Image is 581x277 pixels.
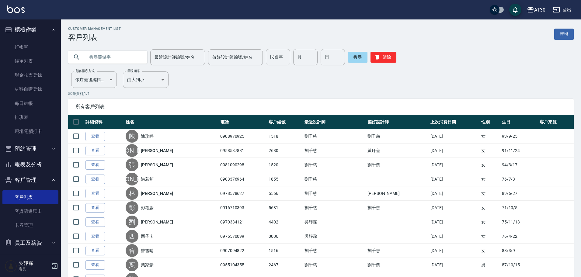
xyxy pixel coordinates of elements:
td: 女 [480,201,500,215]
button: save [509,4,521,16]
a: 查看 [85,146,105,155]
a: 客戶列表 [2,190,58,204]
th: 客戶編號 [267,115,303,129]
td: 女 [480,158,500,172]
a: 查看 [85,217,105,227]
button: 櫃檯作業 [2,22,58,38]
td: 吳靜霖 [303,229,366,244]
td: [DATE] [429,129,480,144]
div: 依序最後編輯時間 [71,71,117,88]
td: 94/3/17 [500,158,538,172]
a: 現金收支登錄 [2,68,58,82]
th: 客戶來源 [538,115,574,129]
td: 76/4/22 [500,229,538,244]
a: 查看 [85,232,105,241]
td: 女 [480,129,500,144]
img: Logo [7,5,25,13]
td: 劉千慈 [303,258,366,272]
td: 女 [480,244,500,258]
div: [PERSON_NAME] [126,144,138,157]
td: 劉千慈 [303,129,366,144]
td: 1516 [267,244,303,258]
th: 生日 [500,115,538,129]
td: 劉千慈 [303,244,366,258]
td: 0908970925 [219,129,267,144]
td: [DATE] [429,172,480,186]
td: 劉千慈 [303,158,366,172]
td: 5681 [267,201,303,215]
td: 0907094822 [219,244,267,258]
label: 顧客排序方式 [75,69,95,73]
td: 劉千慈 [366,244,429,258]
div: 張 [126,158,138,171]
td: 劉千慈 [366,258,429,272]
td: 0976570099 [219,229,267,244]
th: 上次消費日期 [429,115,480,129]
a: 曾雪晴 [141,248,154,254]
div: [PERSON_NAME] [126,173,138,185]
a: 現場電腦打卡 [2,124,58,138]
th: 偏好設計師 [366,115,429,129]
td: 男 [480,258,500,272]
button: 客戶管理 [2,172,58,188]
a: 卡券管理 [2,218,58,232]
td: [DATE] [429,158,480,172]
a: 客資篩選匯出 [2,204,58,218]
td: 女 [480,144,500,158]
a: 新增 [554,29,574,40]
button: 商品管理 [2,251,58,266]
span: 所有客戶列表 [75,104,566,110]
td: [DATE] [429,215,480,229]
h5: 吳靜霖 [19,260,50,266]
td: 1855 [267,172,303,186]
td: 93/9/25 [500,129,538,144]
a: [PERSON_NAME] [141,147,173,154]
a: 材料自購登錄 [2,82,58,96]
td: 女 [480,186,500,201]
td: 89/6/27 [500,186,538,201]
td: [PERSON_NAME] [366,186,429,201]
p: 50 筆資料, 1 / 1 [68,91,574,96]
td: 91/11/24 [500,144,538,158]
th: 詳細資料 [84,115,124,129]
a: 彭筱媛 [141,205,154,211]
button: 搜尋 [348,52,367,63]
td: 75/11/13 [500,215,538,229]
td: 1518 [267,129,303,144]
td: 0978578627 [219,186,267,201]
td: [DATE] [429,144,480,158]
button: 員工及薪資 [2,235,58,251]
td: 1520 [267,158,303,172]
td: 0970334121 [219,215,267,229]
img: Person [5,260,17,272]
td: 88/3/9 [500,244,538,258]
div: 由大到小 [123,71,169,88]
td: 劉千慈 [303,186,366,201]
a: 每日結帳 [2,96,58,110]
a: 查看 [85,160,105,170]
div: 西 [126,230,138,243]
td: 0903376964 [219,172,267,186]
h3: 客戶列表 [68,33,121,42]
div: 陳 [126,130,138,143]
a: 陳玟靜 [141,133,154,139]
a: 查看 [85,189,105,198]
td: 4402 [267,215,303,229]
div: 曾 [126,244,138,257]
a: 葉家豪 [141,262,154,268]
a: 西子卡 [141,233,154,239]
td: 劉千慈 [366,158,429,172]
p: 店長 [19,266,50,272]
td: 劉千慈 [366,129,429,144]
button: AT30 [524,4,548,16]
a: 查看 [85,260,105,270]
td: 女 [480,215,500,229]
label: 呈現順序 [127,69,140,73]
div: 葉 [126,258,138,271]
td: 5566 [267,186,303,201]
td: [DATE] [429,229,480,244]
th: 姓名 [124,115,219,129]
a: [PERSON_NAME] [141,162,173,168]
td: 71/10/5 [500,201,538,215]
a: 查看 [85,132,105,141]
